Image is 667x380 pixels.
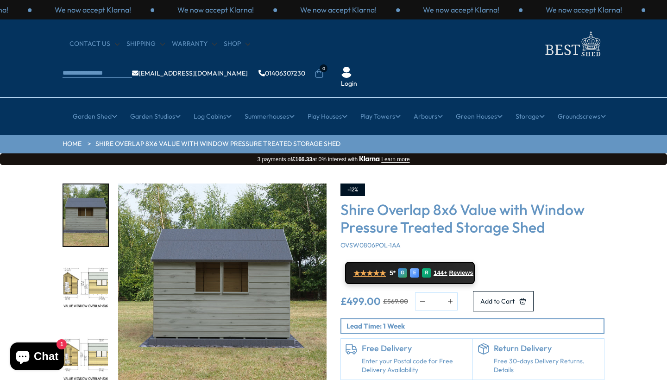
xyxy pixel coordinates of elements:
span: 0 [320,64,327,72]
div: 5 / 21 [63,256,109,320]
div: 2 / 3 [154,5,277,15]
a: [EMAIL_ADDRESS][DOMAIN_NAME] [132,70,248,76]
img: Overlap8x6SDValuePT_WITHWINDOW_0243_200x200.jpg [63,184,108,246]
a: Garden Shed [73,105,117,128]
p: We now accept Klarna! [177,5,254,15]
img: NEWVALUEWINDOWOVERLAP8X6SD2019MFT_18ebec99-9d7a-4265-8d80-cfbecb32c119_200x200.jpg [63,257,108,319]
p: We now accept Klarna! [300,5,377,15]
button: Add to Cart [473,291,534,311]
a: Shop [224,39,250,49]
a: Enter your Postal code for Free Delivery Availability [362,357,468,375]
ins: £499.00 [340,296,381,306]
div: G [398,268,407,278]
a: Play Houses [308,105,347,128]
span: ★★★★★ [353,269,386,278]
h6: Return Delivery [494,343,600,354]
div: 1 / 3 [31,5,154,15]
a: HOME [63,139,82,149]
a: 01406307230 [258,70,305,76]
a: Warranty [172,39,217,49]
span: Add to Cart [480,298,515,304]
img: User Icon [341,67,352,78]
a: Garden Studios [130,105,181,128]
div: 2 / 3 [522,5,645,15]
div: 1 / 3 [400,5,522,15]
p: We now accept Klarna! [546,5,622,15]
p: We now accept Klarna! [55,5,131,15]
span: Reviews [449,269,473,277]
div: 4 / 21 [63,184,109,247]
a: Storage [516,105,545,128]
a: Arbours [414,105,443,128]
p: We now accept Klarna! [423,5,499,15]
span: OVSW0806POL-1AA [340,241,401,249]
a: Login [341,79,357,89]
div: R [422,268,431,278]
a: Log Cabins [194,105,232,128]
a: Shire Overlap 8x6 Value with Window Pressure Treated Storage Shed [95,139,340,149]
div: E [410,268,419,278]
a: ★★★★★ 5* G E R 144+ Reviews [345,262,475,284]
div: -12% [340,184,365,196]
a: Shipping [126,39,165,49]
p: Lead Time: 1 Week [346,321,604,331]
img: logo [540,29,604,59]
p: Free 30-days Delivery Returns. Details [494,357,600,375]
a: Green Houses [456,105,503,128]
span: 144+ [434,269,447,277]
h6: Free Delivery [362,343,468,354]
div: 3 / 3 [277,5,400,15]
inbox-online-store-chat: Shopify online store chat [7,342,67,373]
del: £569.00 [383,298,408,304]
a: Summerhouses [245,105,295,128]
h3: Shire Overlap 8x6 Value with Window Pressure Treated Storage Shed [340,201,604,236]
a: Play Towers [360,105,401,128]
a: CONTACT US [69,39,120,49]
a: 0 [315,69,324,78]
a: Groundscrews [558,105,606,128]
